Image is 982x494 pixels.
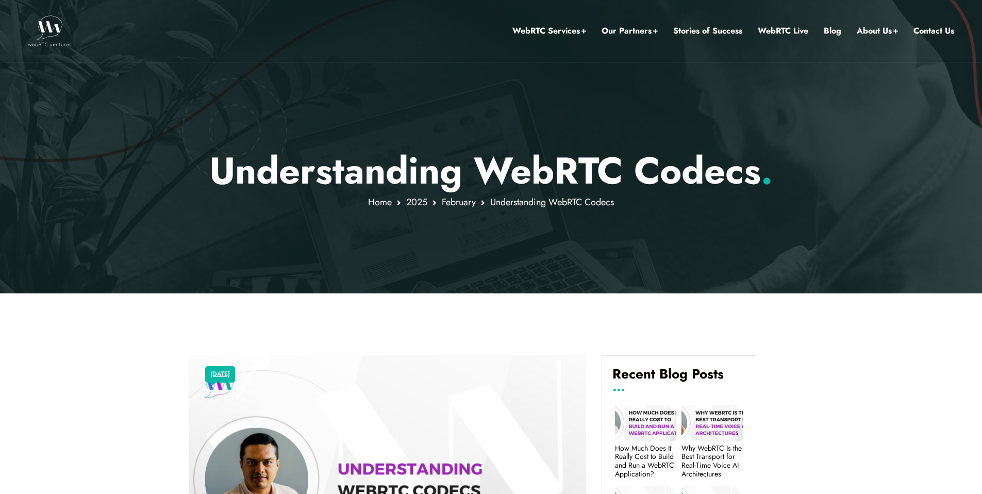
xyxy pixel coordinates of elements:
a: Stories of Success [673,24,742,38]
a: Blog [824,24,841,38]
a: WebRTC Services [512,24,586,38]
span: Understanding WebRTC Codecs [490,195,614,209]
a: Contact Us [913,24,954,38]
a: 2025 [406,195,427,209]
a: About Us [857,24,898,38]
img: WebRTC.ventures [28,15,72,46]
a: WebRTC Live [758,24,808,38]
h4: Recent Blog Posts [612,366,745,390]
a: Why WebRTC Is the Best Transport for Real-Time Voice AI Architectures [681,444,743,479]
a: How Much Does It Really Cost to Build and Run a WebRTC Application? [615,444,676,479]
a: February [442,195,476,209]
a: Home [368,195,392,209]
span: . [761,144,773,197]
a: [DATE] [210,368,230,381]
a: Our Partners [602,24,658,38]
h1: Understanding WebRTC Codecs [189,149,793,193]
